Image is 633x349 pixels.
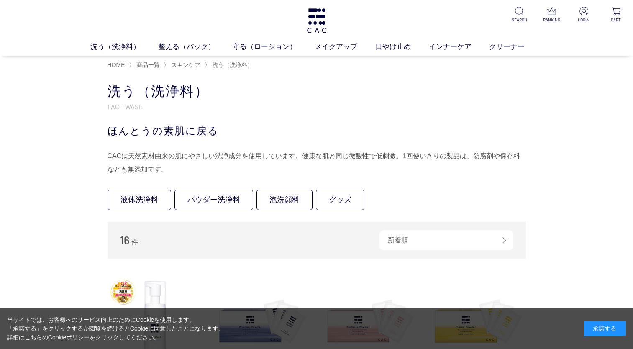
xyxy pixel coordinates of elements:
[584,321,626,336] div: 承諾する
[158,41,233,52] a: 整える（パック）
[212,62,253,68] span: 洗う（洗浄料）
[205,61,255,69] li: 〉
[541,7,562,23] a: RANKING
[315,41,375,52] a: メイクアップ
[509,7,530,23] a: SEARCH
[136,62,160,68] span: 商品一覧
[108,62,125,68] a: HOME
[316,190,364,210] a: グッズ
[574,7,594,23] a: LOGIN
[541,17,562,23] p: RANKING
[108,82,526,100] h1: 洗う（洗浄料）
[375,41,429,52] a: 日やけ止め
[120,234,130,246] span: 16
[210,62,253,68] a: 洗う（洗浄料）
[429,41,489,52] a: インナーケア
[108,123,526,139] div: ほんとうの素肌に戻る
[171,62,200,68] span: スキンケア
[135,62,160,68] a: 商品一覧
[574,17,594,23] p: LOGIN
[48,334,90,341] a: Cookieポリシー
[306,8,328,33] img: logo
[108,190,171,210] a: 液体洗浄料
[174,190,253,210] a: パウダー洗浄料
[606,7,626,23] a: CART
[90,41,158,52] a: 洗う（洗浄料）
[129,61,162,69] li: 〉
[489,41,543,52] a: クリーナー
[509,17,530,23] p: SEARCH
[379,230,513,250] div: 新着順
[108,149,526,176] div: CACは天然素材由来の肌にやさしい洗浄成分を使用しています。健康な肌と同じ微酸性で低刺激。1回使いきりの製品は、防腐剤や保存料なども無添加です。
[131,239,138,246] span: 件
[164,61,202,69] li: 〉
[233,41,315,52] a: 守る（ローション）
[108,102,526,111] p: FACE WASH
[169,62,200,68] a: スキンケア
[7,316,225,342] div: 当サイトでは、お客様へのサービス向上のためにCookieを使用します。 「承諾する」をクリックするか閲覧を続けるとCookieに同意したことになります。 詳細はこちらの をクリックしてください。
[256,190,313,210] a: 泡洗顔料
[606,17,626,23] p: CART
